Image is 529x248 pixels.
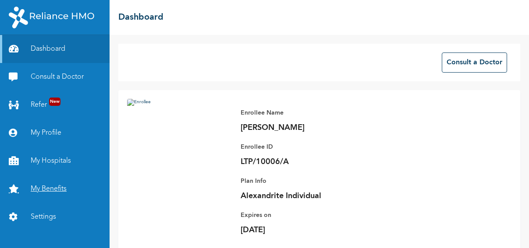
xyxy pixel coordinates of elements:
[127,99,232,204] img: Enrollee
[241,108,363,118] p: Enrollee Name
[241,210,363,220] p: Expires on
[49,98,60,106] span: New
[241,122,363,133] p: [PERSON_NAME]
[9,7,94,28] img: RelianceHMO's Logo
[442,52,507,73] button: Consult a Doctor
[118,11,163,24] h2: Dashboard
[241,191,363,201] p: Alexandrite Individual
[241,225,363,235] p: [DATE]
[241,142,363,152] p: Enrollee ID
[241,157,363,167] p: LTP/10006/A
[241,176,363,186] p: Plan Info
